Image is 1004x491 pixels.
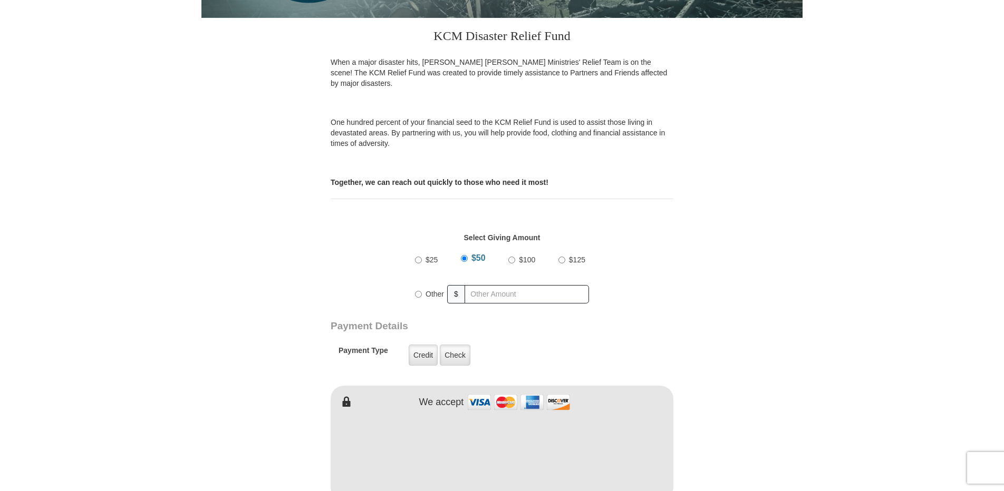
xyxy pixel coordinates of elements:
span: $125 [569,256,585,264]
h5: Payment Type [339,346,388,360]
label: Credit [409,345,438,366]
b: Together, we can reach out quickly to those who need it most! [331,178,548,186]
span: Other [426,290,444,298]
p: One hundred percent of your financial seed to the KCM Relief Fund is used to assist those living ... [331,117,673,149]
label: Check [440,345,470,366]
span: $25 [426,256,438,264]
span: $100 [519,256,535,264]
p: When a major disaster hits, [PERSON_NAME] [PERSON_NAME] Ministries' Relief Team is on the scene! ... [331,57,673,89]
img: credit cards accepted [466,391,572,414]
input: Other Amount [465,285,589,303]
span: $50 [471,253,486,262]
h4: We accept [419,397,464,408]
h3: Payment Details [331,320,600,332]
span: $ [447,285,465,303]
strong: Select Giving Amount [464,233,540,242]
h3: KCM Disaster Relief Fund [331,18,673,57]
